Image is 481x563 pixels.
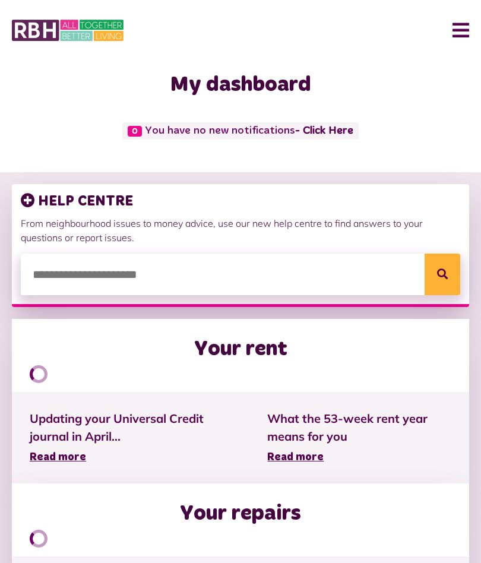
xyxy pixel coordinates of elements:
[180,501,301,527] h2: Your repairs
[12,72,469,98] h1: My dashboard
[267,410,451,466] a: What the 53-week rent year means for you Read more
[30,410,232,466] a: Updating your Universal Credit journal in April... Read more
[122,122,358,140] span: You have no new notifications
[30,410,232,445] span: Updating your Universal Credit journal in April...
[267,410,451,445] span: What the 53-week rent year means for you
[295,125,353,136] a: - Click Here
[194,337,287,362] h2: Your rent
[12,18,124,43] img: MyRBH
[21,193,460,210] h3: HELP CENTRE
[267,452,324,463] span: Read more
[128,126,142,137] span: 0
[30,452,86,463] span: Read more
[21,216,460,245] p: From neighbourhood issues to money advice, use our new help centre to find answers to your questi...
